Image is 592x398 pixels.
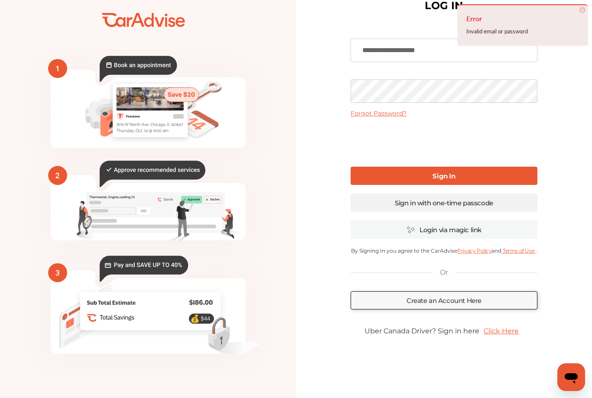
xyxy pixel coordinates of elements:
[501,247,535,254] a: Terms of Use
[364,327,479,335] span: Uber Canada Driver? Sign in here
[351,194,537,212] a: Sign in with one-time passcode
[425,1,463,10] h1: LOG IN
[466,26,579,37] div: Invalid email or password
[351,291,537,309] a: Create an Account Here
[351,247,537,254] p: By Signing In you agree to the CarAdvise and .
[351,220,537,239] a: Login via magic link
[190,314,199,323] text: 💰
[433,172,455,180] b: Sign In
[407,226,415,234] img: magic_icon.32c66aac.svg
[378,124,510,158] iframe: reCAPTCHA
[557,363,585,391] iframe: Button to launch messaging window
[479,322,523,339] a: Click Here
[351,109,407,117] a: Forgot Password?
[579,7,585,13] span: ×
[457,247,491,254] a: Privacy Policy
[440,268,448,277] p: Or
[351,167,537,185] a: Sign In
[466,12,579,26] h4: Error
